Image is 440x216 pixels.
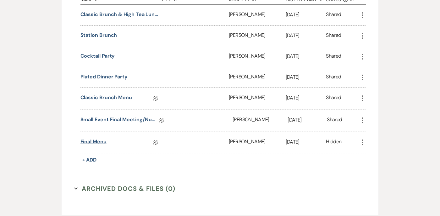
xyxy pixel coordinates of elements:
[286,94,326,102] p: [DATE]
[326,52,341,61] div: Shared
[326,94,341,104] div: Shared
[286,73,326,81] p: [DATE]
[327,116,342,126] div: Shared
[229,26,285,46] div: [PERSON_NAME]
[286,52,326,60] p: [DATE]
[80,138,107,148] a: Final Menu
[229,132,285,154] div: [PERSON_NAME]
[229,46,285,67] div: [PERSON_NAME]
[326,11,341,19] div: Shared
[229,88,285,110] div: [PERSON_NAME]
[286,138,326,146] p: [DATE]
[80,94,132,104] a: Classic Brunch Menu
[82,156,97,163] span: + Add
[80,52,115,60] button: Cocktail Party
[80,31,117,39] button: Station Brunch
[326,73,341,82] div: Shared
[326,138,341,148] div: Hidden
[288,116,327,124] p: [DATE]
[80,116,159,126] a: Small Event Final Meeting/Numbers Doc
[286,11,326,19] p: [DATE]
[74,184,176,193] button: Archived Docs & Files (0)
[80,73,128,81] button: Plated Dinner Party
[233,110,288,132] div: [PERSON_NAME]
[326,31,341,40] div: Shared
[229,67,285,88] div: [PERSON_NAME]
[80,11,159,18] button: Classic Brunch & High Tea Luncheon
[229,5,285,25] div: [PERSON_NAME]
[80,156,99,164] button: + Add
[286,31,326,40] p: [DATE]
